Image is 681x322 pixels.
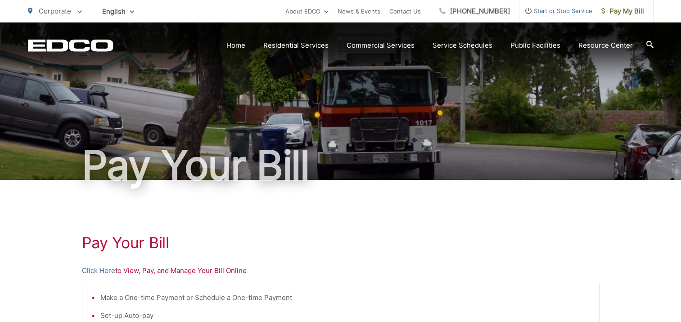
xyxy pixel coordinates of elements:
[100,310,590,321] li: Set-up Auto-pay
[100,292,590,303] li: Make a One-time Payment or Schedule a One-time Payment
[433,40,492,51] a: Service Schedules
[28,39,113,52] a: EDCD logo. Return to the homepage.
[82,265,115,276] a: Click Here
[389,6,421,17] a: Contact Us
[39,7,71,15] span: Corporate
[601,6,644,17] span: Pay My Bill
[347,40,415,51] a: Commercial Services
[338,6,380,17] a: News & Events
[95,4,141,19] span: English
[510,40,560,51] a: Public Facilities
[28,143,654,188] h1: Pay Your Bill
[226,40,245,51] a: Home
[285,6,329,17] a: About EDCO
[578,40,633,51] a: Resource Center
[263,40,329,51] a: Residential Services
[82,265,600,276] p: to View, Pay, and Manage Your Bill Online
[82,234,600,252] h1: Pay Your Bill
